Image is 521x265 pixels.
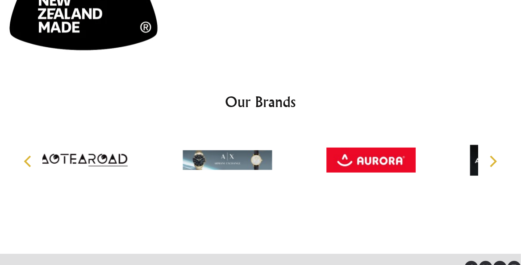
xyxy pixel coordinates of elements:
[19,152,38,171] button: Previous
[183,127,272,194] img: Armani Exchange
[14,91,507,112] h2: Our Brands
[39,127,129,194] img: Aotearoad
[326,127,416,194] img: Aurora World
[483,152,502,171] button: Next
